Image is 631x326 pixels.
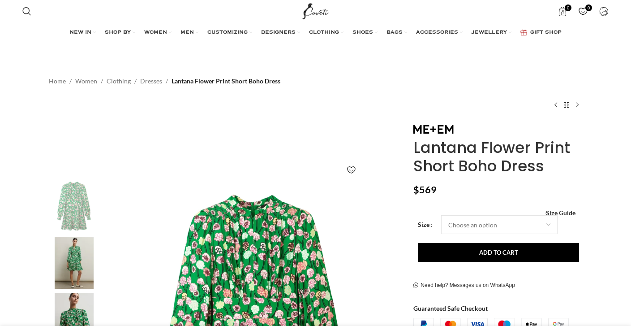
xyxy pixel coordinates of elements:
[261,24,300,42] a: DESIGNERS
[180,29,194,36] span: MEN
[352,24,378,42] a: SHOES
[413,184,437,196] bdi: 569
[554,2,572,20] a: 0
[105,29,131,36] span: SHOP BY
[413,304,488,312] strong: Guaranteed Safe Checkout
[574,2,592,20] div: My Wishlist
[47,180,101,232] img: Lantana Flower Print Short Boho Dress
[352,29,373,36] span: SHOES
[144,24,172,42] a: WOMEN
[520,30,527,35] img: GiftBag
[309,29,339,36] span: CLOTHING
[75,76,97,86] a: Women
[69,24,96,42] a: NEW IN
[140,76,162,86] a: Dresses
[550,100,561,110] a: Previous product
[386,24,407,42] a: BAGS
[180,24,198,42] a: MEN
[107,76,131,86] a: Clothing
[49,76,280,86] nav: Breadcrumb
[207,29,248,36] span: CUSTOMIZING
[472,29,507,36] span: JEWELLERY
[47,237,101,289] img: Me and Em dresses
[172,76,280,86] span: Lantana Flower Print Short Boho Dress
[572,100,583,110] a: Next product
[309,24,343,42] a: CLOTHING
[207,24,252,42] a: CUSTOMIZING
[49,76,66,86] a: Home
[300,7,331,14] a: Site logo
[416,29,458,36] span: ACCESSORIES
[413,125,454,134] img: Me and Em
[69,29,91,36] span: NEW IN
[105,24,135,42] a: SHOP BY
[418,220,432,230] label: Size
[416,24,463,42] a: ACCESSORIES
[413,282,515,289] a: Need help? Messages us on WhatsApp
[261,29,296,36] span: DESIGNERS
[530,29,562,36] span: GIFT SHOP
[565,4,571,11] span: 0
[574,2,592,20] a: 0
[386,29,403,36] span: BAGS
[413,184,419,196] span: $
[585,4,592,11] span: 0
[413,139,582,175] h1: Lantana Flower Print Short Boho Dress
[18,2,36,20] a: Search
[472,24,511,42] a: JEWELLERY
[418,243,579,262] button: Add to cart
[520,24,562,42] a: GIFT SHOP
[18,24,613,42] div: Main navigation
[144,29,167,36] span: WOMEN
